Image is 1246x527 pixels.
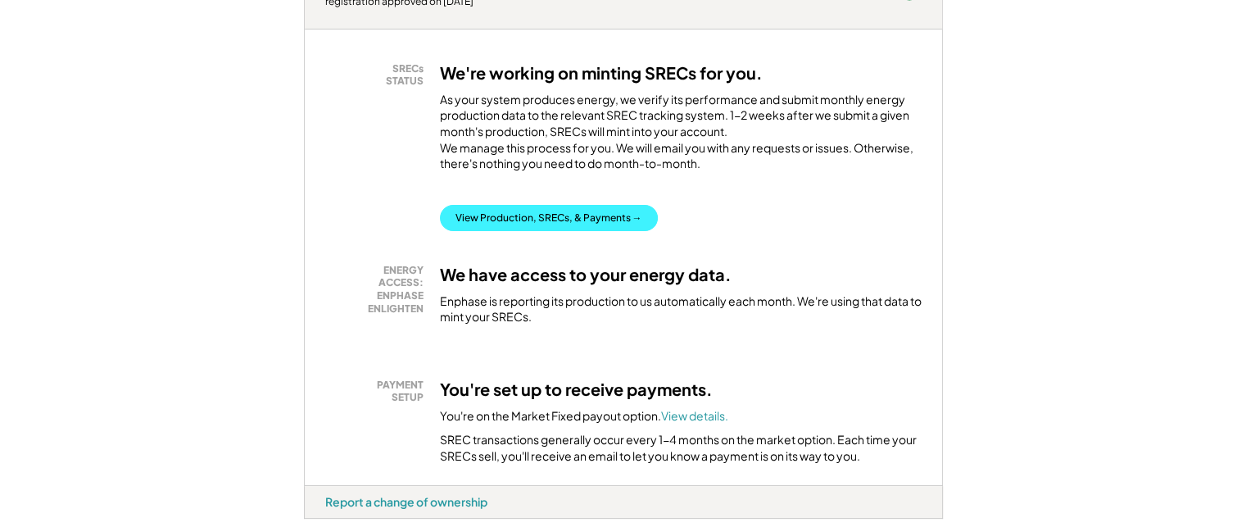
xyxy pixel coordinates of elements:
[440,62,763,84] h3: We're working on minting SRECs for you.
[440,92,922,180] div: As your system produces energy, we verify its performance and submit monthly energy production da...
[440,264,732,285] h3: We have access to your energy data.
[333,379,424,404] div: PAYMENT SETUP
[440,408,728,425] div: You're on the Market Fixed payout option.
[333,264,424,315] div: ENERGY ACCESS: ENPHASE ENLIGHTEN
[325,494,487,509] div: Report a change of ownership
[304,519,362,525] div: 7lmol9md - VA Distributed
[440,293,922,325] div: Enphase is reporting its production to us automatically each month. We're using that data to mint...
[440,379,713,400] h3: You're set up to receive payments.
[440,432,922,464] div: SREC transactions generally occur every 1-4 months on the market option. Each time your SRECs sel...
[333,62,424,88] div: SRECs STATUS
[661,408,728,423] a: View details.
[440,205,658,231] button: View Production, SRECs, & Payments →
